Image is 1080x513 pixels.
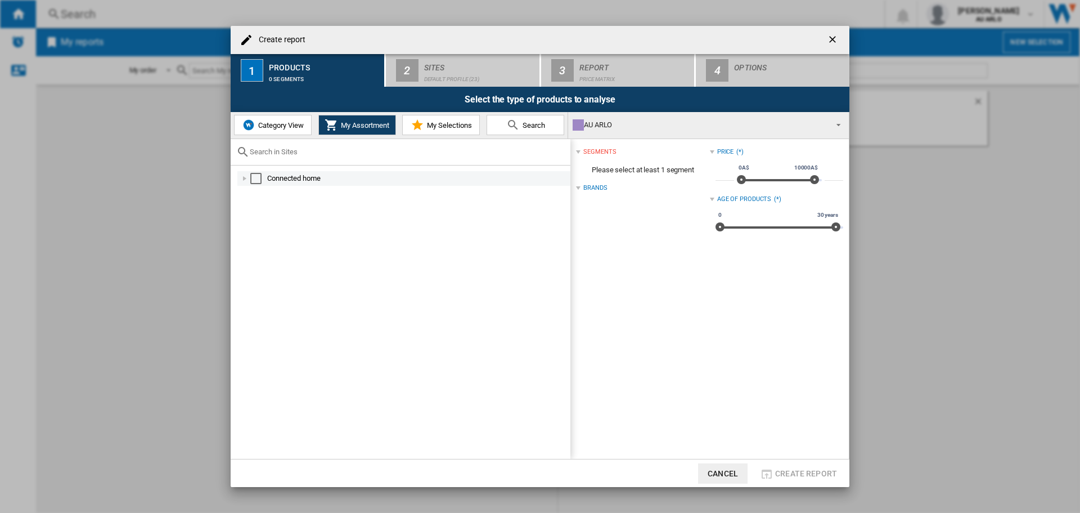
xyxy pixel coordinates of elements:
[757,463,840,484] button: Create report
[520,121,545,130] span: Search
[775,469,837,478] span: Create report
[250,148,565,156] input: Search in Sites
[487,115,564,135] button: Search
[338,121,389,130] span: My Assortment
[551,59,574,82] div: 3
[255,121,304,130] span: Category View
[402,115,480,135] button: My Selections
[816,211,840,220] span: 30 years
[717,211,723,220] span: 0
[579,70,690,82] div: Price Matrix
[822,29,845,51] button: getI18NText('BUTTONS.CLOSE_DIALOG')
[793,163,820,172] span: 10000A$
[241,59,263,82] div: 1
[573,117,826,133] div: AU ARLO
[250,173,267,184] md-checkbox: Select
[579,59,690,70] div: Report
[717,195,772,204] div: Age of products
[386,54,541,87] button: 2 Sites Default profile (23)
[541,54,696,87] button: 3 Report Price Matrix
[231,87,849,112] div: Select the type of products to analyse
[269,59,380,70] div: Products
[242,118,255,132] img: wiser-icon-blue.png
[717,148,734,157] div: Price
[734,59,845,70] div: Options
[269,70,380,82] div: 0 segments
[737,163,751,172] span: 0A$
[318,115,396,135] button: My Assortment
[424,70,535,82] div: Default profile (23)
[424,59,535,70] div: Sites
[231,54,385,87] button: 1 Products 0 segments
[698,463,748,484] button: Cancel
[396,59,418,82] div: 2
[706,59,728,82] div: 4
[576,159,709,181] span: Please select at least 1 segment
[583,184,607,193] div: Brands
[583,148,616,157] div: segments
[234,115,312,135] button: Category View
[827,34,840,47] ng-md-icon: getI18NText('BUTTONS.CLOSE_DIALOG')
[696,54,849,87] button: 4 Options
[424,121,472,130] span: My Selections
[267,173,569,184] div: Connected home
[253,34,305,46] h4: Create report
